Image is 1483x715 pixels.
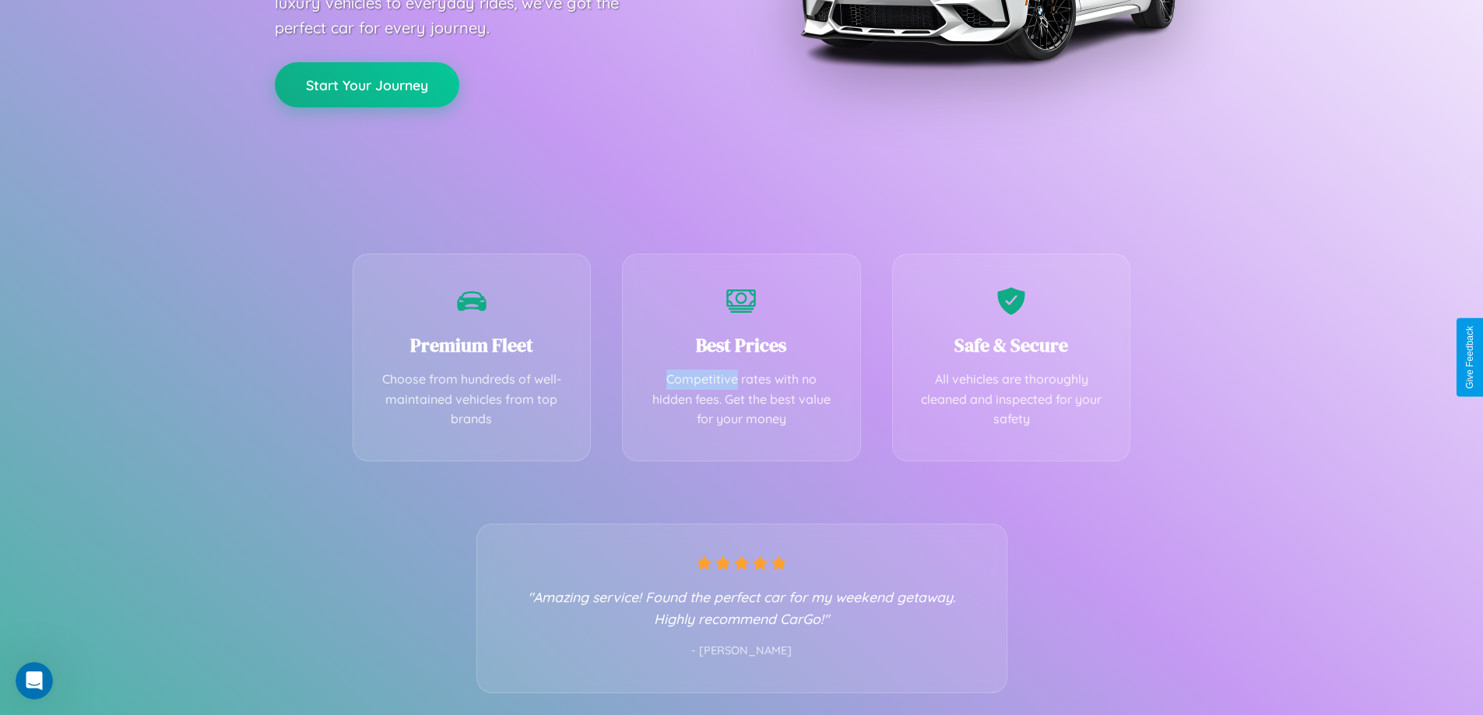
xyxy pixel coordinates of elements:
p: Choose from hundreds of well-maintained vehicles from top brands [377,370,568,429]
h3: Best Prices [646,332,837,358]
p: Competitive rates with no hidden fees. Get the best value for your money [646,370,837,429]
p: - [PERSON_NAME] [508,641,975,661]
p: All vehicles are thoroughly cleaned and inspected for your safety [916,370,1107,429]
div: Give Feedback [1464,326,1475,389]
button: Start Your Journey [275,62,459,107]
h3: Safe & Secure [916,332,1107,358]
p: "Amazing service! Found the perfect car for my weekend getaway. Highly recommend CarGo!" [508,586,975,629]
h3: Premium Fleet [377,332,568,358]
iframe: Intercom live chat [16,662,53,699]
